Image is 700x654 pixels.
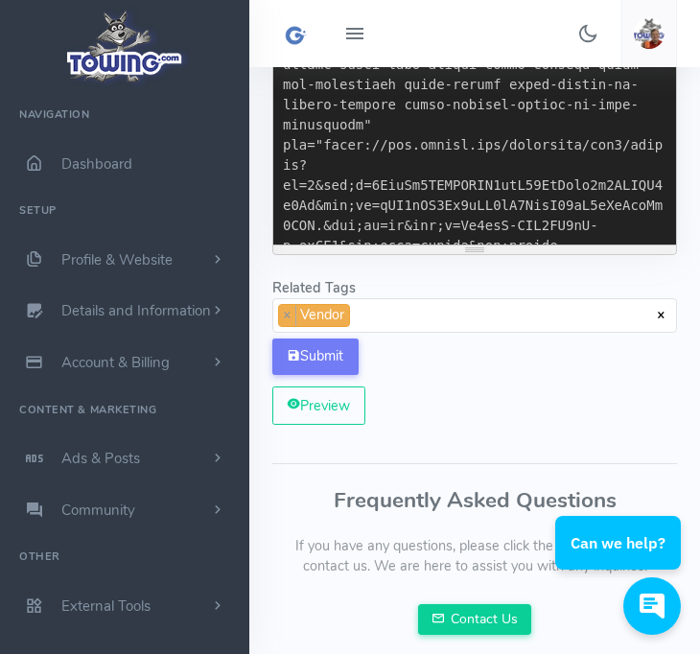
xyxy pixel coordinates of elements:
[61,154,132,174] span: Dashboard
[273,245,676,254] div: resize
[61,596,151,616] span: External Tools
[272,386,365,425] button: Preview
[61,250,173,269] span: Profile & Website
[272,339,359,375] button: Submit
[60,6,190,87] img: logo
[418,604,531,635] a: Contact Us
[61,501,135,520] span: Community
[272,489,677,513] h3: Frequently Asked Questions
[541,463,700,654] iframe: Conversations
[298,305,349,324] span: Vendor
[61,449,140,468] span: Ads & Posts
[656,304,666,323] button: Remove all items
[284,25,309,46] img: small logo
[272,536,677,577] p: If you have any questions, please click the button below to contact us. We are here to assist you...
[355,310,365,327] textarea: Search
[61,353,170,372] span: Account & Billing
[272,278,356,299] label: Related Tags
[283,305,292,324] span: ×
[657,305,665,324] span: ×
[61,302,211,321] span: Details and Information
[278,304,350,327] li: Vendor
[279,305,296,326] button: Remove item
[634,18,665,49] img: user-image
